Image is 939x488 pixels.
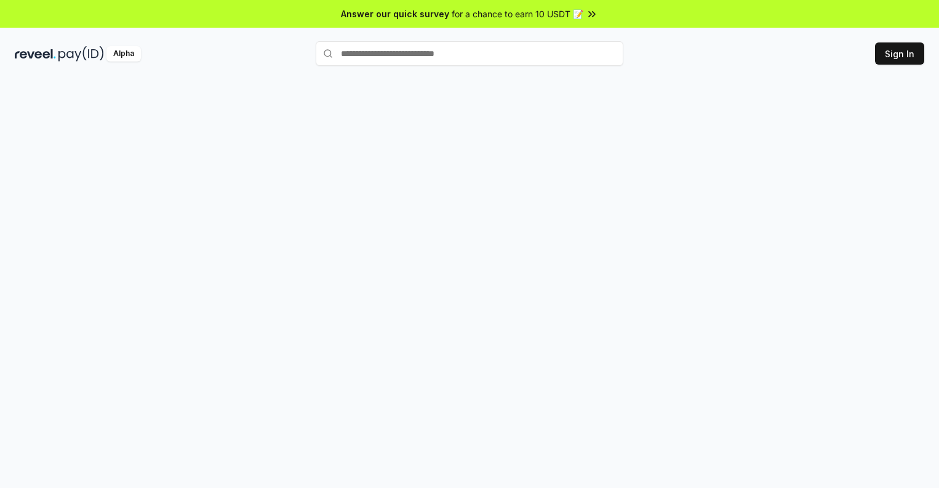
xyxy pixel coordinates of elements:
[875,42,924,65] button: Sign In
[341,7,449,20] span: Answer our quick survey
[58,46,104,62] img: pay_id
[15,46,56,62] img: reveel_dark
[452,7,583,20] span: for a chance to earn 10 USDT 📝
[106,46,141,62] div: Alpha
